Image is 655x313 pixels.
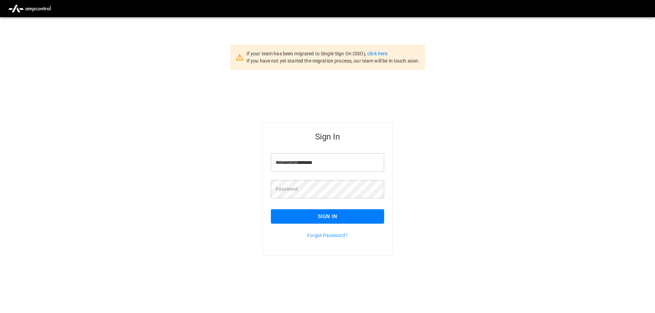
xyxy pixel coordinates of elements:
img: ampcontrol.io logo [5,2,54,15]
a: click here. [367,51,389,56]
span: If your team has been migrated to Single Sign On (SSO), [246,51,367,56]
p: Forgot Password? [271,232,384,239]
h5: Sign In [271,131,384,142]
button: Sign In [271,209,384,224]
span: If you have not yet started the migration process, our team will be in touch soon. [246,58,420,64]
